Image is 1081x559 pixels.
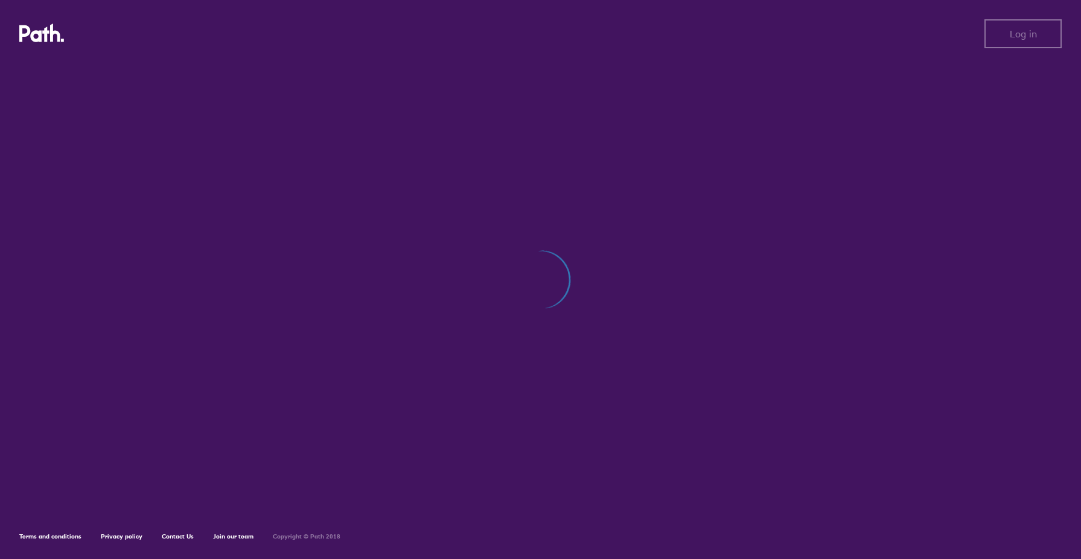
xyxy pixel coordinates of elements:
[1010,28,1037,39] span: Log in
[19,532,81,540] a: Terms and conditions
[213,532,254,540] a: Join our team
[273,533,340,540] h6: Copyright © Path 2018
[162,532,194,540] a: Contact Us
[984,19,1062,48] button: Log in
[101,532,142,540] a: Privacy policy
